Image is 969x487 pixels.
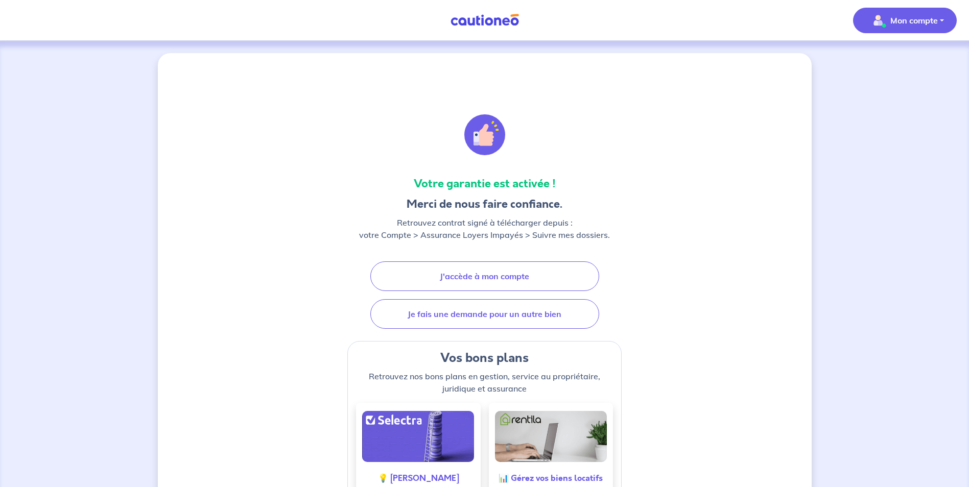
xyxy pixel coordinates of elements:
[370,299,599,329] a: Je fais une demande pour un autre bien
[356,370,613,395] p: Retrouvez nos bons plans en gestion, service au propriétaire, juridique et assurance
[356,350,613,366] h4: Vos bons plans
[362,411,474,462] img: good-deals-selectra.alt
[890,14,938,27] p: Mon compte
[870,12,886,29] img: illu_account_valid_menu.svg
[853,8,957,33] button: illu_account_valid_menu.svgMon compte
[464,114,505,155] img: illu_alert_hand.svg
[414,176,556,191] strong: Votre garantie est activée !
[446,14,523,27] img: Cautioneo
[370,261,599,291] a: J'accède à mon compte
[495,411,607,462] img: good-deals-rentila.alt
[359,196,610,212] h3: Merci de nous faire confiance.
[359,216,610,241] p: Retrouvez contrat signé à télécharger depuis : votre Compte > Assurance Loyers Impayés > Suivre m...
